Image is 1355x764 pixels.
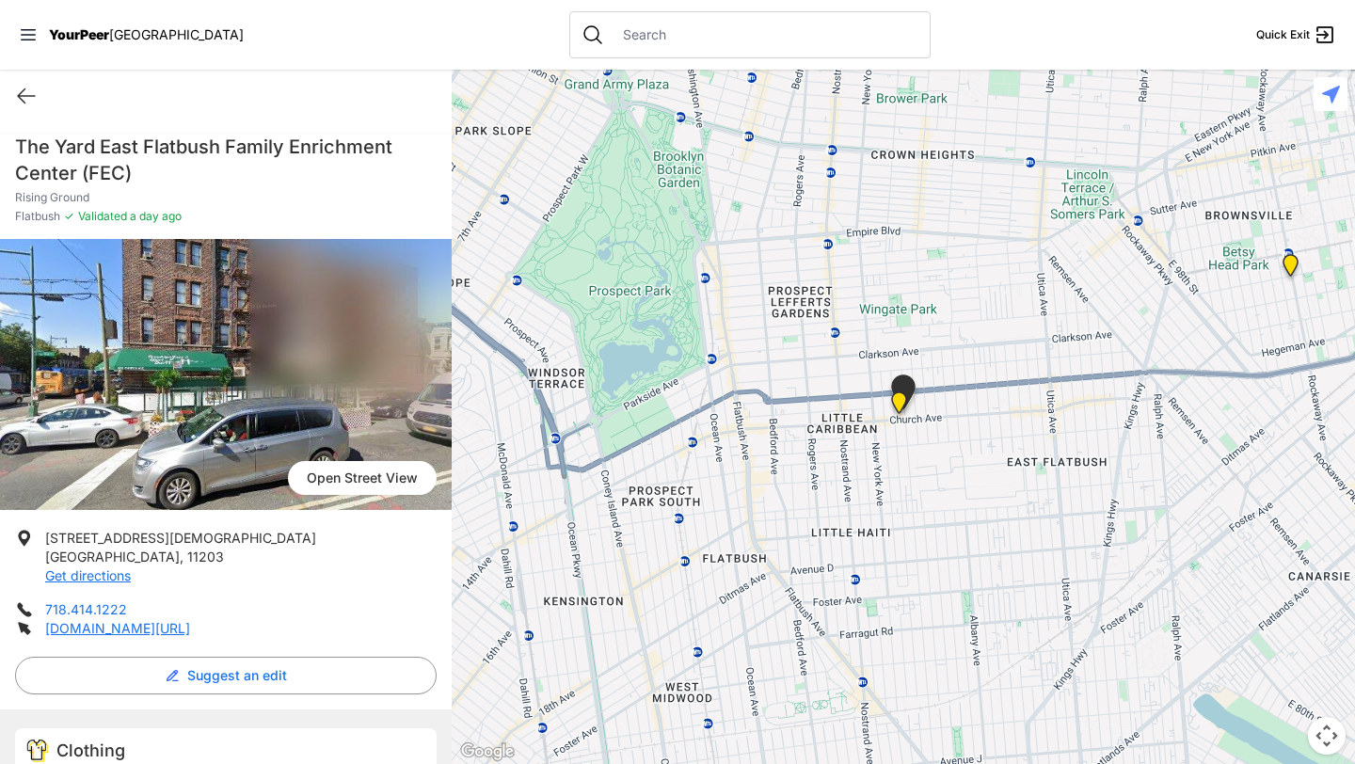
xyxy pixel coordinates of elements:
[288,461,437,495] span: Open Street View
[78,209,127,223] span: Validated
[612,25,918,44] input: Search
[15,657,437,694] button: Suggest an edit
[15,134,437,186] h1: The Yard East Flatbush Family Enrichment Center (FEC)
[45,620,190,636] a: [DOMAIN_NAME][URL]
[45,601,127,617] a: 718.414.1222
[187,666,287,685] span: Suggest an edit
[49,29,244,40] a: YourPeer[GEOGRAPHIC_DATA]
[887,374,919,417] div: Rising Ground
[1279,254,1302,284] div: Brooklyn DYCD Youth Drop-in Center
[49,26,109,42] span: YourPeer
[109,26,244,42] span: [GEOGRAPHIC_DATA]
[15,209,60,224] span: Flatbush
[127,209,182,223] span: a day ago
[45,530,316,546] span: [STREET_ADDRESS][DEMOGRAPHIC_DATA]
[456,740,518,764] img: Google
[15,190,437,205] p: Rising Ground
[1256,27,1310,42] span: Quick Exit
[1308,717,1346,755] button: Map camera controls
[64,209,74,224] span: ✓
[45,567,131,583] a: Get directions
[180,549,183,565] span: ,
[456,740,518,764] a: Open this area in Google Maps (opens a new window)
[56,740,125,760] span: Clothing
[45,549,180,565] span: [GEOGRAPHIC_DATA]
[187,549,224,565] span: 11203
[1256,24,1336,46] a: Quick Exit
